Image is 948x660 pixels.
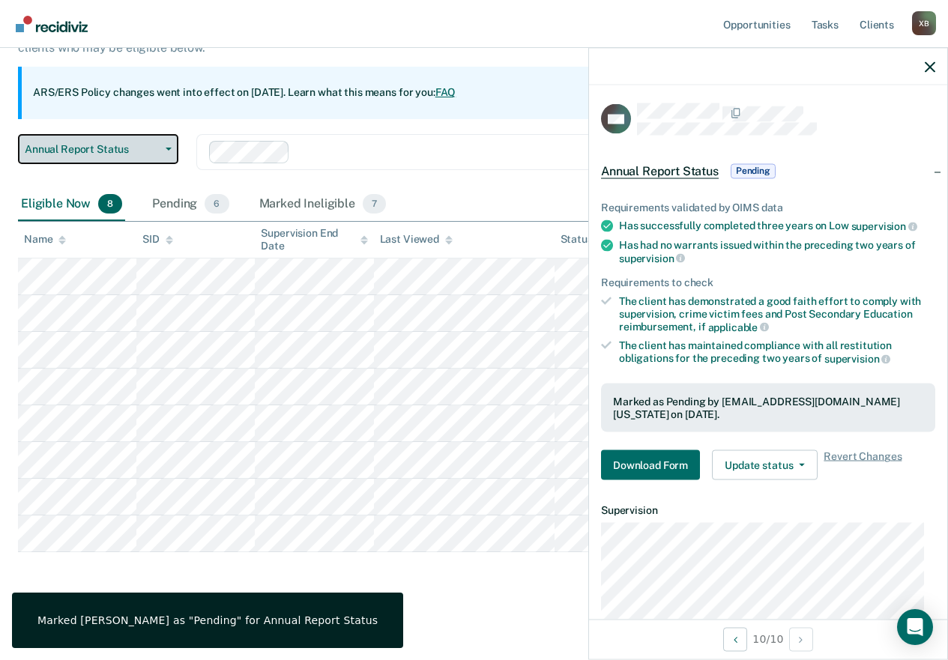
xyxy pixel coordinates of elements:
[37,614,378,627] div: Marked [PERSON_NAME] as "Pending" for Annual Report Status
[912,11,936,35] div: X B
[601,163,719,178] span: Annual Report Status
[149,188,232,221] div: Pending
[18,188,125,221] div: Eligible Now
[619,295,935,333] div: The client has demonstrated a good faith effort to comply with supervision, crime victim fees and...
[561,233,593,246] div: Status
[24,233,66,246] div: Name
[601,450,700,480] button: Download Form
[16,16,88,32] img: Recidiviz
[613,395,923,420] div: Marked as Pending by [EMAIL_ADDRESS][DOMAIN_NAME][US_STATE] on [DATE].
[824,352,890,364] span: supervision
[619,339,935,365] div: The client has maintained compliance with all restitution obligations for the preceding two years of
[619,252,685,264] span: supervision
[18,26,857,55] p: Supervision clients may be eligible for Annual Report Status if they meet certain criteria. The o...
[142,233,173,246] div: SID
[435,86,456,98] a: FAQ
[363,194,386,214] span: 7
[789,627,813,651] button: Next Opportunity
[731,163,776,178] span: Pending
[205,194,229,214] span: 6
[912,11,936,35] button: Profile dropdown button
[601,504,935,517] dt: Supervision
[824,450,902,480] span: Revert Changes
[98,194,122,214] span: 8
[33,85,456,100] p: ARS/ERS Policy changes went into effect on [DATE]. Learn what this means for you:
[619,220,935,233] div: Has successfully completed three years on Low
[712,450,818,480] button: Update status
[589,619,947,659] div: 10 / 10
[619,238,935,264] div: Has had no warrants issued within the preceding two years of
[601,276,935,289] div: Requirements to check
[601,201,935,214] div: Requirements validated by OIMS data
[601,450,706,480] a: Navigate to form link
[25,143,160,156] span: Annual Report Status
[256,188,390,221] div: Marked Ineligible
[589,147,947,195] div: Annual Report StatusPending
[851,220,917,232] span: supervision
[723,627,747,651] button: Previous Opportunity
[380,233,453,246] div: Last Viewed
[897,609,933,645] div: Open Intercom Messenger
[708,321,769,333] span: applicable
[261,227,367,252] div: Supervision End Date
